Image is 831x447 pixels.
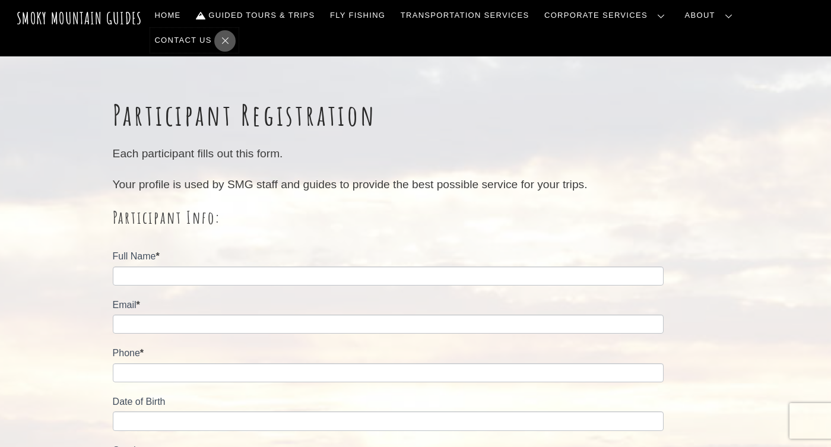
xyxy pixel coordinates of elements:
[113,345,664,363] label: Phone
[150,28,239,53] a: Contact Us
[113,394,664,411] label: Date of Birth
[113,207,664,229] h2: Participant Info:
[150,3,186,28] a: Home
[396,3,534,28] a: Transportation Services
[17,8,142,28] a: Smoky Mountain Guides
[680,3,742,28] a: About
[113,297,664,315] label: Email
[325,3,390,28] a: Fly Fishing
[113,146,664,161] p: Each participant fills out this form.
[540,3,674,28] a: Corporate Services
[113,249,664,266] label: Full Name
[113,177,664,192] p: Your profile is used by SMG staff and guides to provide the best possible service for your trips.
[191,3,319,28] a: Guided Tours & Trips
[113,98,664,132] h1: Participant Registration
